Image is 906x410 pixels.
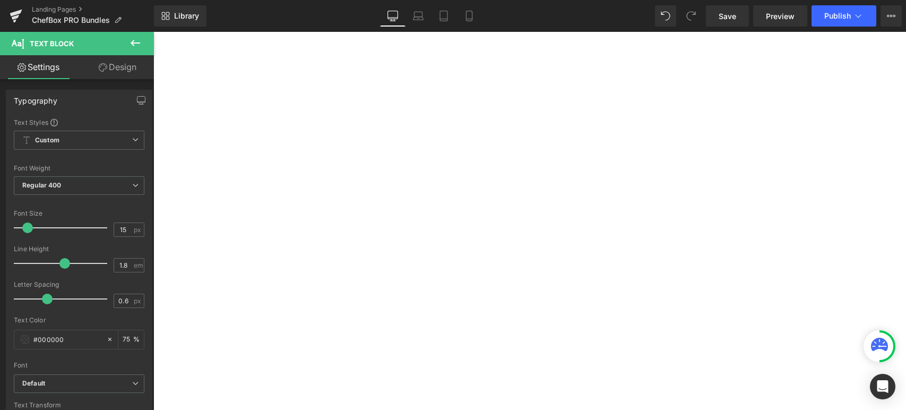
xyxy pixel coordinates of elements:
a: New Library [154,5,206,27]
a: Mobile [456,5,482,27]
button: More [881,5,902,27]
a: Laptop [405,5,431,27]
div: Line Height [14,245,144,253]
span: Text Block [30,39,74,48]
span: Save [719,11,736,22]
span: Preview [766,11,795,22]
a: Landing Pages [32,5,154,14]
i: Default [22,379,45,388]
button: Undo [655,5,676,27]
input: Color [33,334,101,345]
span: px [134,226,143,233]
a: Preview [753,5,807,27]
div: Font [14,362,144,369]
a: Desktop [380,5,405,27]
a: Tablet [431,5,456,27]
a: Design [79,55,156,79]
b: Custom [35,136,59,145]
div: Text Transform [14,402,144,409]
div: Font Weight [14,165,144,172]
div: % [118,330,144,349]
span: px [134,297,143,304]
span: Library [174,11,199,21]
span: em [134,262,143,269]
div: Text Color [14,317,144,324]
div: Typography [14,90,57,105]
b: Regular 400 [22,181,62,189]
span: Publish [824,12,851,20]
div: Open Intercom Messenger [870,374,895,399]
button: Redo [680,5,702,27]
div: Text Styles [14,118,144,126]
button: Publish [812,5,876,27]
span: ChefBox PRO Bundles [32,16,110,24]
div: Letter Spacing [14,281,144,288]
div: Font Size [14,210,144,217]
